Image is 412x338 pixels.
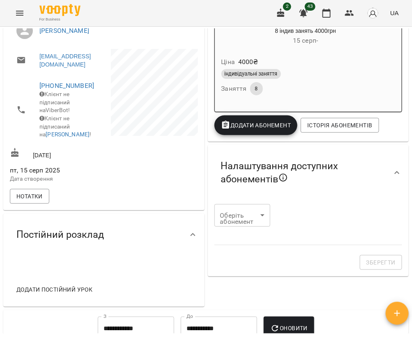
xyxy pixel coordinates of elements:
h6: Ціна [221,56,235,68]
button: Menu [10,3,30,23]
span: Нотатки [16,191,43,201]
div: Постійний розклад [3,214,205,256]
div: ​ [214,204,270,227]
span: UA [390,9,399,17]
span: 43 [305,2,315,11]
span: Постійний розклад [16,228,104,241]
button: UA [387,5,402,21]
span: Історія абонементів [307,120,372,130]
button: Додати постійний урок [13,282,96,297]
span: Оновити [270,323,308,333]
span: індивідуальні заняття [221,70,281,78]
span: пт, 15 серп 2025 [10,166,102,175]
a: [PHONE_NUMBER] [39,82,94,90]
div: Налаштування доступних абонементів [208,145,409,200]
svg: Якщо не обрано жодного, клієнт зможе побачити всі публічні абонементи [279,173,288,183]
a: [PERSON_NAME] [39,27,89,34]
div: [DATE] [8,146,104,161]
h6: Заняття [221,83,247,94]
span: 2 [283,2,291,11]
a: [EMAIL_ADDRESS][DOMAIN_NAME] [39,52,96,69]
span: Додати Абонемент [221,120,291,130]
img: avatar_s.png [367,7,379,19]
button: Додати Абонемент [214,115,298,135]
span: 8 [250,85,263,92]
img: Voopty Logo [39,4,81,16]
p: Дата створення [10,175,102,183]
button: Нотатки [10,189,49,204]
span: Клієнт не підписаний на ViberBot! [39,91,70,113]
button: Історія абонементів [301,118,379,133]
span: Додати постійний урок [16,285,92,294]
p: 4000 ₴ [238,57,258,67]
span: 15 серп - [293,37,318,44]
span: Клієнт не підписаний на ! [39,115,91,138]
div: 8 індив занять 4000грн [215,27,397,46]
span: For Business [39,17,81,22]
a: [PERSON_NAME] [46,131,90,138]
button: 8 індив занять 4000грн15 серп- Ціна4000₴індивідуальні заняттяЗаняття8 [215,27,397,105]
span: Налаштування доступних абонементів [221,160,381,186]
